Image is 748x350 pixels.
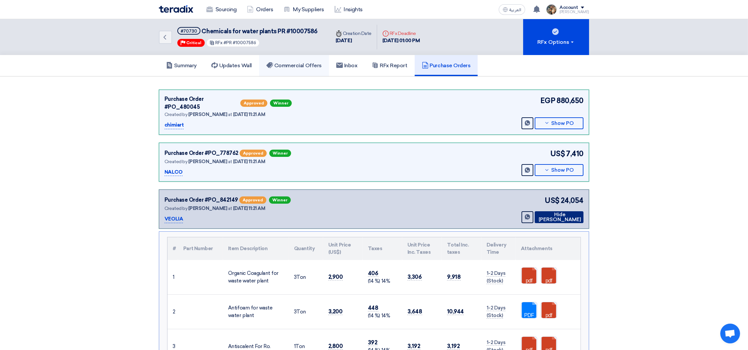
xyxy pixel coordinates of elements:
div: Account [559,5,578,11]
div: [DATE] 01:00 PM [382,37,420,44]
th: Quantity [289,237,323,260]
th: Item Description [223,237,289,260]
span: Created by [165,159,187,164]
td: 2 [167,294,178,329]
button: العربية [499,4,525,15]
div: Antifoam for waste water plant [228,304,284,319]
span: [DATE] 11:21 AM [233,112,265,117]
img: file_1710751448746.jpg [546,4,557,15]
span: [PERSON_NAME] [188,206,227,211]
h5: RFx Report [372,62,407,69]
span: Created by [165,112,187,117]
span: 10,944 [447,308,464,315]
div: Purchase Order #PO_778762 [165,149,238,157]
button: Show PO [535,164,583,176]
h5: Inbox [336,62,358,69]
div: (14 %) 14% [368,312,397,320]
th: Unit Price Inc. Taxes [402,237,442,260]
span: 3,648 [407,308,422,315]
a: Summary [159,55,204,76]
span: Chemicals for water plants PR #10007586 [202,28,317,35]
span: [DATE] 11:21 AM [233,206,265,211]
span: 2,800 [328,343,343,350]
th: Part Number [178,237,223,260]
h5: Chemicals for water plants PR #10007586 [177,27,317,35]
span: [PERSON_NAME] [188,112,227,117]
div: Purchase Order #PO_480045 [165,95,239,111]
span: 1-2 Days (Stock) [487,270,505,284]
button: Hide [PERSON_NAME] [535,211,583,223]
th: Delivery Time [481,237,516,260]
a: Insights [329,2,368,17]
td: 1 [167,260,178,295]
td: Ton [289,260,323,295]
div: [DATE] [336,37,372,44]
span: 1 [294,343,296,349]
span: [PERSON_NAME] [188,159,227,164]
span: RFx [216,40,223,45]
span: at [228,206,232,211]
th: Total Inc. taxes [442,237,481,260]
p: NALCO [165,168,183,176]
h5: Purchase Orders [422,62,471,69]
a: RFx Report [365,55,414,76]
div: Creation Date [336,30,372,37]
span: #PR #10007586 [224,40,256,45]
th: Attachments [516,237,581,260]
a: MSDS_HYDREX___1753102230632.pdf [521,268,574,307]
a: Purchase Orders [415,55,478,76]
p: VEOLIA [165,215,183,223]
span: 3,192 [407,343,420,350]
a: Inbox [329,55,365,76]
th: Taxes [363,237,402,260]
span: US$ [545,195,559,206]
div: (14 %) 14% [368,277,397,285]
img: Teradix logo [159,5,193,13]
span: 3,192 [447,343,460,350]
span: 448 [368,305,378,311]
span: Approved [240,150,267,157]
span: 9,918 [447,274,461,280]
span: 3 [294,309,297,315]
button: Show PO [535,117,583,129]
div: [PERSON_NAME] [559,10,589,14]
span: 2,900 [328,274,343,280]
span: Winner [269,196,291,204]
span: العربية [509,8,521,12]
span: 3,200 [328,308,343,315]
span: Critical [186,41,201,45]
span: 880,650 [556,95,583,106]
span: at [228,112,232,117]
span: Approved [240,100,267,107]
a: Sourcing [201,2,242,17]
a: Open chat [720,324,740,343]
div: RFx Deadline [382,30,420,37]
button: RFx Options [523,19,589,55]
span: 406 [368,270,378,277]
h5: Updates Wall [211,62,252,69]
span: 24,054 [561,195,583,206]
h5: Summary [166,62,197,69]
div: RFx Options [538,38,575,46]
span: [DATE] 11:21 AM [233,159,265,164]
span: 1-2 Days (Stock) [487,305,505,319]
span: 7,410 [566,148,583,159]
span: 3,306 [407,274,422,280]
span: 3 [294,274,297,280]
p: chimiart [165,121,184,129]
span: US$ [550,148,565,159]
a: Orders [242,2,278,17]
th: Unit Price (US$) [323,237,363,260]
span: Created by [165,206,187,211]
a: Commercial Offers [259,55,329,76]
span: 392 [368,339,377,346]
span: Winner [270,100,292,107]
a: My Suppliers [278,2,329,17]
span: Winner [269,150,291,157]
a: HYDREX___TDS__VWT_en__1753102339288.pdf [541,302,594,342]
th: # [167,237,178,260]
h5: Commercial Offers [266,62,322,69]
span: at [228,159,232,164]
div: Organic Coagulant for waste water plant [228,270,284,284]
span: EGP [540,95,555,106]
